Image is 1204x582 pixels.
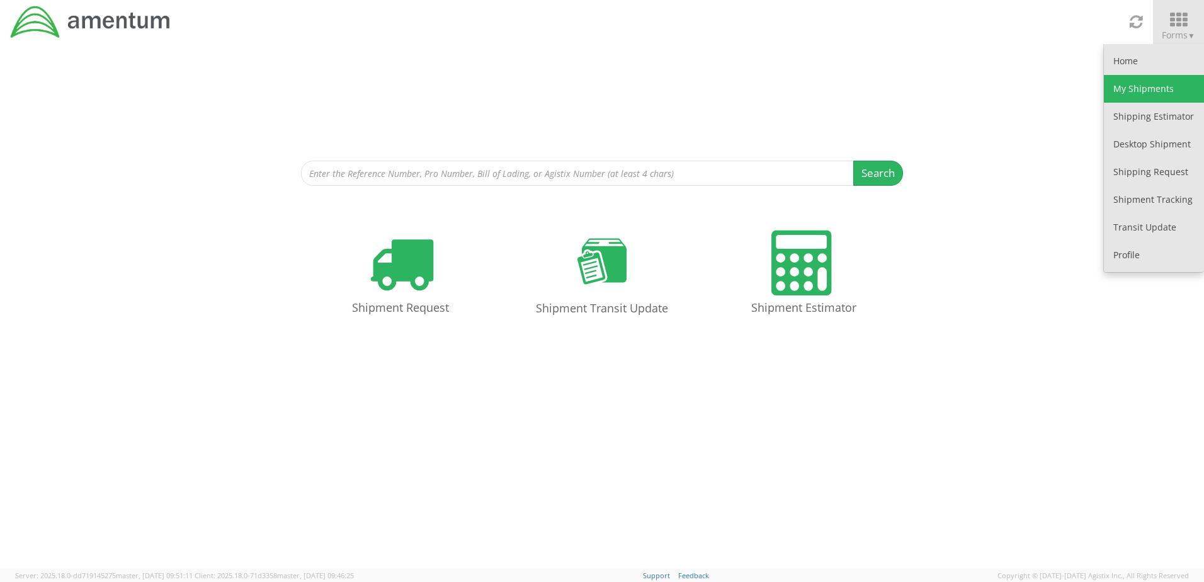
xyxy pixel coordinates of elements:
h4: Shipment Request [319,302,482,314]
a: Shipping Estimator [1104,103,1204,130]
span: ▼ [1188,30,1195,41]
input: Enter the Reference Number, Pro Number, Bill of Lading, or Agistix Number (at least 4 chars) [301,161,854,186]
span: Server: 2025.18.0-dd719145275 [15,571,193,580]
a: Shipment Tracking [1104,186,1204,214]
a: My Shipments [1104,75,1204,103]
a: Feedback [678,571,709,580]
a: Transit Update [1104,214,1204,241]
a: Shipment Transit Update [508,217,696,334]
span: Forms [1162,29,1195,41]
a: Profile [1104,241,1204,269]
a: Desktop Shipment [1104,130,1204,158]
span: master, [DATE] 09:51:11 [116,571,193,580]
a: Shipping Request [1104,158,1204,186]
a: Support [643,571,670,580]
a: Home [1104,47,1204,75]
h4: Shipment Estimator [722,302,885,314]
h4: Shipment Transit Update [520,302,684,315]
span: Client: 2025.18.0-71d3358 [195,571,354,580]
a: Shipment Request [306,218,495,333]
span: Copyright © [DATE]-[DATE] Agistix Inc., All Rights Reserved [997,571,1189,581]
img: dyn-intl-logo-049831509241104b2a82.png [9,4,172,40]
a: Shipment Estimator [709,218,898,333]
span: master, [DATE] 09:46:25 [277,571,354,580]
button: Search [853,161,903,186]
